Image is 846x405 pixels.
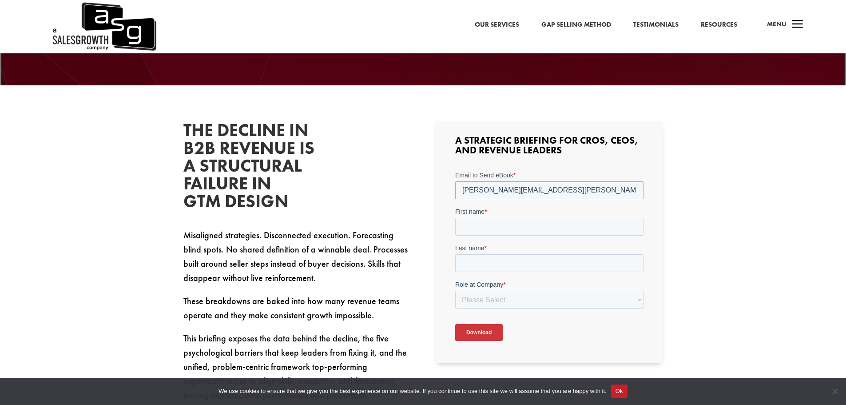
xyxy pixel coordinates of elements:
a: Testimonials [633,19,679,31]
span: Menu [767,20,786,28]
span: a [789,16,806,34]
a: Our Services [475,19,519,31]
a: Resources [701,19,737,31]
a: Gap Selling Method [541,19,611,31]
h2: The Decline in B2B Revenue Is a Structural Failure in GTM Design [183,121,317,215]
iframe: Form 0 [455,171,643,349]
h3: A Strategic Briefing for CROs, CEOs, and Revenue Leaders [455,136,643,160]
p: These breakdowns are baked into how many revenue teams operate and they make consistent growth im... [183,294,410,331]
span: No [830,387,839,396]
p: Misaligned strategies. Disconnected execution. Forecasting blind spots. No shared definition of a... [183,228,410,294]
button: Ok [611,385,628,398]
span: We use cookies to ensure that we give you the best experience on our website. If you continue to ... [218,387,606,396]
